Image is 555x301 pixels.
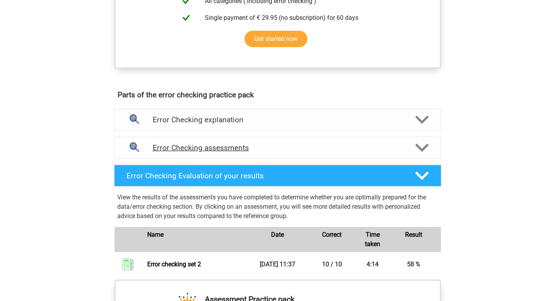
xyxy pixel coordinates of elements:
a: assessments Error Checking assessments [111,137,444,158]
h4: Parts of the error checking practice pack [118,90,438,99]
div: Date [250,230,305,249]
a: Get started now [245,31,307,47]
a: Error Checking Evaluation of your results [111,165,444,187]
div: Result [386,230,441,249]
img: error checking explanations [124,110,144,130]
h4: Error Checking assessments [153,143,403,152]
h4: Error Checking explanation [153,115,403,124]
h4: Error Checking Evaluation of your results [127,171,403,180]
a: explanations Error Checking explanation [111,109,444,130]
div: Name [141,230,250,249]
p: View the results of the assessments you have completed to determine whether you are optimally pre... [117,193,438,221]
a: Error checking set 2 [147,261,201,268]
div: Time taken [359,230,386,249]
img: error checking assessments [124,138,144,158]
div: Correct [305,230,359,249]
